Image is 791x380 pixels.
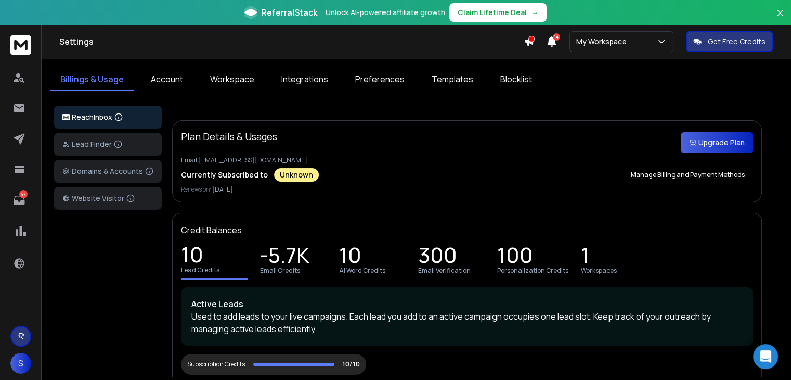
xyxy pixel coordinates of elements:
[686,31,773,52] button: Get Free Credits
[773,6,787,31] button: Close banner
[631,171,745,179] p: Manage Billing and Payment Methods
[181,249,203,264] p: 10
[191,310,743,335] p: Used to add leads to your live campaigns. Each lead you add to an active campaign occupies one le...
[200,69,265,91] a: Workspace
[62,114,70,121] img: logo
[490,69,542,91] a: Blocklist
[418,267,471,275] p: Email Verification
[181,185,753,194] p: Renews on:
[449,3,547,22] button: Claim Lifetime Deal→
[421,69,484,91] a: Templates
[497,250,533,264] p: 100
[181,224,242,236] p: Credit Balances
[271,69,339,91] a: Integrations
[181,129,277,144] p: Plan Details & Usages
[191,298,743,310] p: Active Leads
[260,267,300,275] p: Email Credits
[623,164,753,185] button: Manage Billing and Payment Methods
[681,132,753,153] button: Upgrade Plan
[753,344,778,369] div: Open Intercom Messenger
[339,250,361,264] p: 10
[581,250,590,264] p: 1
[10,353,31,374] button: S
[576,36,631,47] p: My Workspace
[59,35,524,48] h1: Settings
[497,267,568,275] p: Personalization Credits
[260,250,309,264] p: -5.7K
[187,360,245,369] div: Subscription Credits
[345,69,415,91] a: Preferences
[181,156,753,164] p: Email: [EMAIL_ADDRESS][DOMAIN_NAME]
[274,168,319,182] div: Unknown
[418,250,457,264] p: 300
[708,36,766,47] p: Get Free Credits
[19,190,28,198] p: 97
[343,360,360,369] p: 10/ 10
[54,133,162,156] button: Lead Finder
[581,267,617,275] p: Workspaces
[553,33,560,41] span: 14
[9,190,30,211] a: 97
[212,185,233,194] span: [DATE]
[54,160,162,183] button: Domains & Accounts
[54,187,162,210] button: Website Visitor
[140,69,193,91] a: Account
[50,69,134,91] a: Billings & Usage
[261,6,317,19] span: ReferralStack
[181,170,268,180] p: Currently Subscribed to
[326,7,445,18] p: Unlock AI-powered affiliate growth
[531,7,538,18] span: →
[54,106,162,129] button: ReachInbox
[181,266,219,274] p: Lead Credits
[339,267,385,275] p: AI Word Credits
